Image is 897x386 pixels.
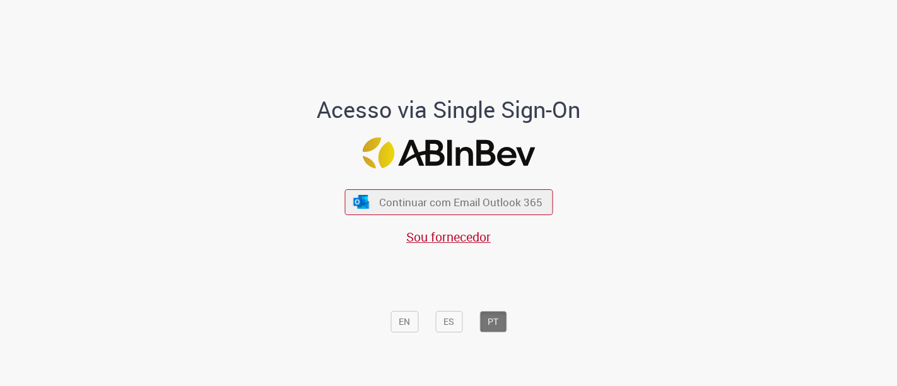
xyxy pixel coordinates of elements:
[274,97,624,122] h1: Acesso via Single Sign-On
[344,189,553,215] button: ícone Azure/Microsoft 360 Continuar com Email Outlook 365
[406,228,491,245] a: Sou fornecedor
[353,195,370,208] img: ícone Azure/Microsoft 360
[479,311,507,332] button: PT
[435,311,462,332] button: ES
[390,311,418,332] button: EN
[362,137,535,168] img: Logo ABInBev
[379,195,542,209] span: Continuar com Email Outlook 365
